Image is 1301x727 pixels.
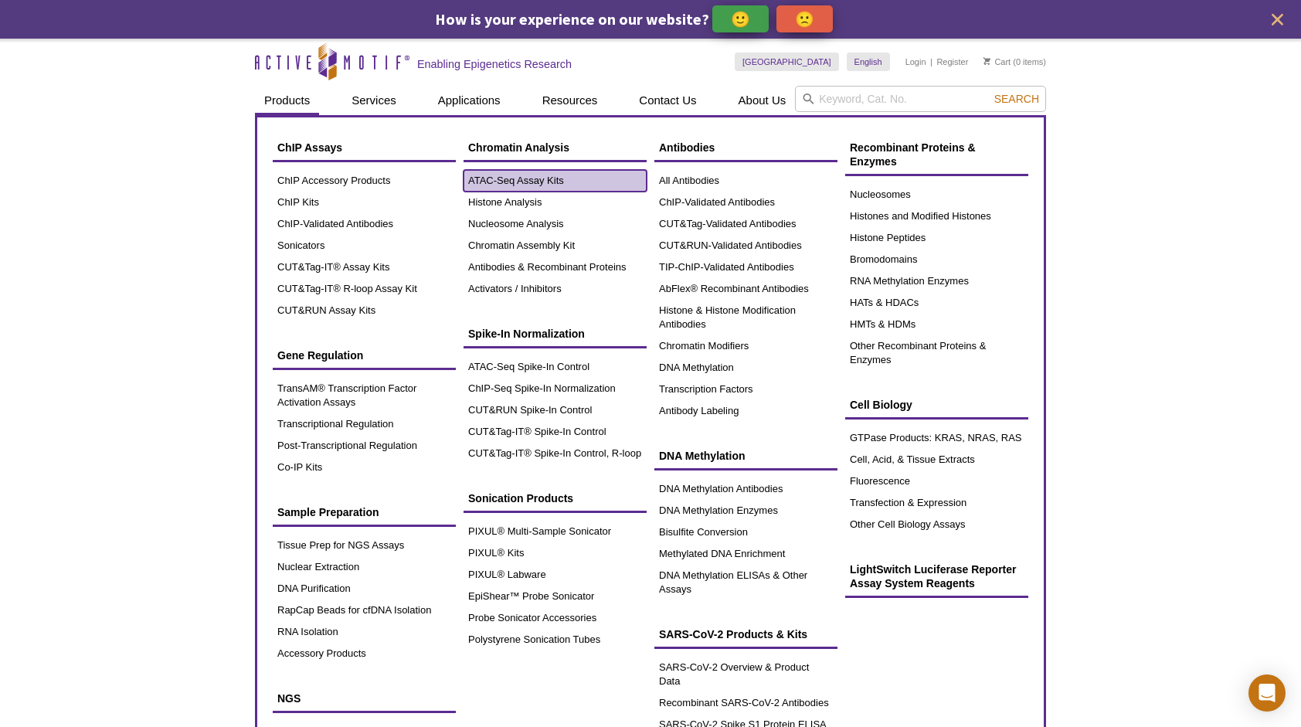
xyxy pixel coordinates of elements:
input: Keyword, Cat. No. [795,86,1046,112]
a: CUT&Tag-IT® Spike-In Control [464,421,647,443]
span: NGS [277,692,301,705]
a: [GEOGRAPHIC_DATA] [735,53,839,71]
span: Gene Regulation [277,349,363,362]
a: CUT&RUN Assay Kits [273,300,456,321]
a: DNA Purification [273,578,456,600]
span: Sonication Products [468,492,573,504]
a: HATs & HDACs [845,292,1028,314]
a: ChIP Assays [273,133,456,162]
a: Sample Preparation [273,498,456,527]
a: AbFlex® Recombinant Antibodies [654,278,837,300]
a: Probe Sonicator Accessories [464,607,647,629]
a: Accessory Products [273,643,456,664]
img: Your Cart [983,57,990,65]
a: Other Recombinant Proteins & Enzymes [845,335,1028,371]
a: SARS-CoV-2 Overview & Product Data [654,657,837,692]
a: Gene Regulation [273,341,456,370]
a: ChIP Kits [273,192,456,213]
a: Transfection & Expression [845,492,1028,514]
div: Open Intercom Messenger [1248,674,1286,712]
span: Cell Biology [850,399,912,411]
a: CUT&RUN Spike-In Control [464,399,647,421]
a: RNA Isolation [273,621,456,643]
a: PIXUL® Kits [464,542,647,564]
a: DNA Methylation [654,441,837,471]
a: Nucleosome Analysis [464,213,647,235]
a: Other Cell Biology Assays [845,514,1028,535]
span: LightSwitch Luciferase Reporter Assay System Reagents [850,563,1016,589]
a: Post-Transcriptional Regulation [273,435,456,457]
a: CUT&Tag-Validated Antibodies [654,213,837,235]
a: Co-IP Kits [273,457,456,478]
p: 🙁 [795,9,814,29]
a: Applications [429,86,510,115]
a: LightSwitch Luciferase Reporter Assay System Reagents [845,555,1028,598]
a: RapCap Beads for cfDNA Isolation [273,600,456,621]
a: CUT&Tag-IT® Spike-In Control, R-loop [464,443,647,464]
a: Antibodies [654,133,837,162]
a: Nuclear Extraction [273,556,456,578]
a: Contact Us [630,86,705,115]
a: Chromatin Analysis [464,133,647,162]
a: Tissue Prep for NGS Assays [273,535,456,556]
a: Bromodomains [845,249,1028,270]
a: Histone Analysis [464,192,647,213]
a: Sonicators [273,235,456,256]
a: Antibody Labeling [654,400,837,422]
a: Polystyrene Sonication Tubes [464,629,647,651]
a: Login [905,56,926,67]
span: Antibodies [659,141,715,154]
a: EpiShear™ Probe Sonicator [464,586,647,607]
a: GTPase Products: KRAS, NRAS, RAS [845,427,1028,449]
a: DNA Methylation Antibodies [654,478,837,500]
span: Recombinant Proteins & Enzymes [850,141,976,168]
a: Nucleosomes [845,184,1028,206]
a: Histones and Modified Histones [845,206,1028,227]
a: ATAC-Seq Assay Kits [464,170,647,192]
span: Search [994,93,1039,105]
a: DNA Methylation [654,357,837,379]
span: Chromatin Analysis [468,141,569,154]
a: ChIP-Validated Antibodies [273,213,456,235]
h2: Enabling Epigenetics Research [417,57,572,71]
a: SARS-CoV-2 Products & Kits [654,620,837,649]
span: SARS-CoV-2 Products & Kits [659,628,807,640]
span: Spike-In Normalization [468,328,585,340]
a: ChIP-Seq Spike-In Normalization [464,378,647,399]
a: Chromatin Assembly Kit [464,235,647,256]
a: Cell, Acid, & Tissue Extracts [845,449,1028,471]
a: RNA Methylation Enzymes [845,270,1028,292]
a: CUT&Tag-IT® Assay Kits [273,256,456,278]
a: Transcription Factors [654,379,837,400]
a: Fluorescence [845,471,1028,492]
a: PIXUL® Multi-Sample Sonicator [464,521,647,542]
a: DNA Methylation ELISAs & Other Assays [654,565,837,600]
a: PIXUL® Labware [464,564,647,586]
a: Activators / Inhibitors [464,278,647,300]
a: ATAC-Seq Spike-In Control [464,356,647,378]
a: Sonication Products [464,484,647,513]
a: Chromatin Modifiers [654,335,837,357]
span: ChIP Assays [277,141,342,154]
a: Antibodies & Recombinant Proteins [464,256,647,278]
a: Products [255,86,319,115]
button: close [1268,10,1287,29]
span: Sample Preparation [277,506,379,518]
span: DNA Methylation [659,450,745,462]
a: TIP-ChIP-Validated Antibodies [654,256,837,278]
a: CUT&Tag-IT® R-loop Assay Kit [273,278,456,300]
li: (0 items) [983,53,1046,71]
a: HMTs & HDMs [845,314,1028,335]
a: English [847,53,890,71]
a: ChIP Accessory Products [273,170,456,192]
a: CUT&RUN-Validated Antibodies [654,235,837,256]
a: Recombinant SARS-CoV-2 Antibodies [654,692,837,714]
a: TransAM® Transcription Factor Activation Assays [273,378,456,413]
a: Histone Peptides [845,227,1028,249]
a: Cart [983,56,1011,67]
a: ChIP-Validated Antibodies [654,192,837,213]
a: Register [936,56,968,67]
a: Cell Biology [845,390,1028,420]
p: 🙂 [731,9,750,29]
a: Histone & Histone Modification Antibodies [654,300,837,335]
